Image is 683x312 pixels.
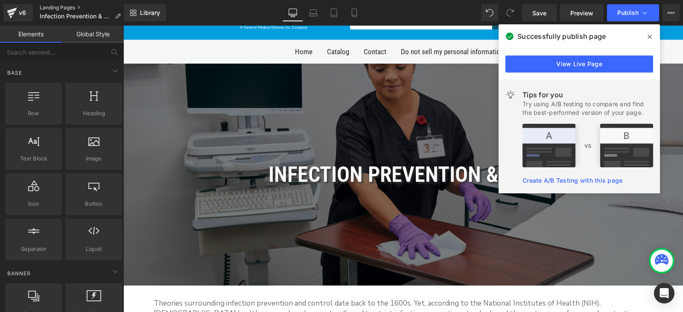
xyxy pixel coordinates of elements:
[8,199,59,208] span: Icon
[172,14,196,38] a: Home
[505,55,653,73] a: View Live Page
[654,283,674,303] div: Open Intercom Messenger
[270,14,388,38] a: Do not sell my personal information
[522,124,653,167] img: tip.png
[532,9,546,17] span: Save
[30,273,530,303] p: Theories surrounding infection prevention and control date back to the 1600s. Yet, according to t...
[663,4,680,21] button: More
[17,7,28,18] div: v6
[233,14,270,38] a: Contact
[522,100,653,117] div: Try using A/B testing to compare and find the best-performed version of your page.
[303,4,324,21] a: Laptop
[277,22,380,30] span: Do not sell my personal information
[522,177,622,184] a: Create A/B Testing with this page
[324,4,344,21] a: Tablet
[522,90,653,100] div: Tips for you
[6,69,23,77] span: Base
[3,4,33,21] a: v6
[204,22,226,30] span: Catalog
[283,4,303,21] a: Desktop
[617,9,639,16] span: Publish
[37,14,523,38] nav: Primary navigation
[40,4,128,11] a: Landing Pages
[240,22,263,30] span: Contact
[570,9,593,17] span: Preview
[517,31,606,41] span: Successfully publish page
[124,4,166,21] a: New Library
[607,4,659,21] button: Publish
[505,90,516,100] img: light.svg
[140,9,160,17] span: Library
[196,14,233,38] a: Catalog
[68,199,120,208] span: Button
[8,109,59,118] span: Row
[6,269,32,277] span: Banner
[560,4,604,21] a: Preview
[40,13,111,20] span: Infection Prevention & PPE
[8,154,59,163] span: Text Block
[68,154,120,163] span: Image
[62,26,124,43] a: Global Style
[481,4,498,21] button: Undo
[8,245,59,254] span: Separator
[502,4,519,21] button: Redo
[68,109,120,118] span: Heading
[172,22,189,30] span: Home
[68,245,120,254] span: Liquid
[344,4,365,21] a: Mobile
